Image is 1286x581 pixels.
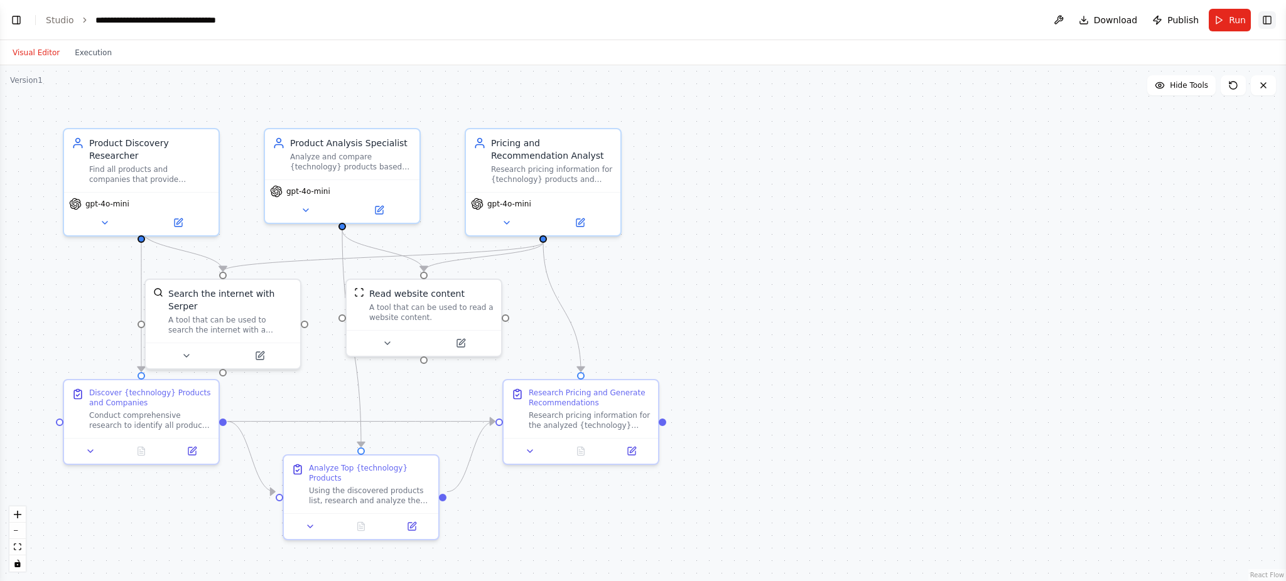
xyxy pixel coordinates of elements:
[309,486,431,506] div: Using the discovered products list, research and analyze the top {technology} products based on t...
[227,415,275,498] g: Edge from 85b4cbfb-92ac-4982-8b28-321059ed4b83 to 1c77cdbb-7bd6-4aa5-b0d0-7b7f2eaea9ee
[1167,14,1199,26] span: Publish
[85,199,129,209] span: gpt-4o-mini
[286,186,330,196] span: gpt-4o-mini
[10,75,43,85] div: Version 1
[217,242,549,271] g: Edge from 09eac6cf-d6cc-4b4d-93f3-d87a56d2b622 to c1b742a6-b94e-455d-80ac-b960f19137d4
[227,415,495,428] g: Edge from 85b4cbfb-92ac-4982-8b28-321059ed4b83 to c02e76d1-8e8e-4c53-af7b-65312eac6e8a
[1170,80,1208,90] span: Hide Tools
[8,11,25,29] button: Show left sidebar
[529,410,651,430] div: Research pricing information for the analyzed {technology} products by searching for pricing page...
[143,215,213,230] button: Open in side panel
[1250,572,1284,578] a: React Flow attribution
[168,315,293,335] div: A tool that can be used to search the internet with a search_query. Supports different search typ...
[283,454,440,540] div: Analyze Top {technology} ProductsUsing the discovered products list, research and analyze the top...
[290,137,412,149] div: Product Analysis Specialist
[544,215,615,230] button: Open in side panel
[309,463,431,483] div: Analyze Top {technology} Products
[89,410,211,430] div: Conduct comprehensive research to identify all products and companies that provide {technology} s...
[9,555,26,572] button: toggle interactivity
[63,379,220,465] div: Discover {technology} Products and CompaniesConduct comprehensive research to identify all produc...
[336,230,367,447] g: Edge from ec80b800-6620-422a-b8fd-d0b0729cc3b7 to 1c77cdbb-7bd6-4aa5-b0d0-7b7f2eaea9ee
[290,152,412,172] div: Analyze and compare {technology} products based on their capabilities, features, and technical sp...
[554,444,608,459] button: No output available
[425,336,496,351] button: Open in side panel
[465,128,622,237] div: Pricing and Recommendation AnalystResearch pricing information for {technology} products and prov...
[369,302,494,322] div: A tool that can be used to read a website content.
[224,348,295,363] button: Open in side panel
[390,519,433,534] button: Open in side panel
[170,444,213,459] button: Open in side panel
[345,279,502,357] div: ScrapeWebsiteToolRead website contentA tool that can be used to read a website content.
[335,519,388,534] button: No output available
[1147,75,1216,95] button: Hide Tools
[1147,9,1204,31] button: Publish
[89,388,211,408] div: Discover {technology} Products and Companies
[1074,9,1143,31] button: Download
[63,128,220,237] div: Product Discovery ResearcherFind all products and companies that provide {technology} solutions b...
[491,164,613,184] div: Research pricing information for {technology} products and provide strategic recommendations base...
[502,379,659,465] div: Research Pricing and Generate RecommendationsResearch pricing information for the analyzed {techn...
[487,199,531,209] span: gpt-4o-mini
[610,444,653,459] button: Open in side panel
[46,15,74,25] a: Studio
[1209,9,1251,31] button: Run
[135,230,229,271] g: Edge from 60ffe7ea-04c6-48da-bcfd-16abdf70927c to c1b742a6-b94e-455d-80ac-b960f19137d4
[135,230,148,371] g: Edge from 60ffe7ea-04c6-48da-bcfd-16abdf70927c to 85b4cbfb-92ac-4982-8b28-321059ed4b83
[9,506,26,523] button: zoom in
[9,523,26,539] button: zoom out
[1229,14,1246,26] span: Run
[89,164,211,184] div: Find all products and companies that provide {technology} solutions by conducting comprehensive w...
[264,128,421,224] div: Product Analysis SpecialistAnalyze and compare {technology} products based on their capabilities,...
[144,279,301,370] div: SerperDevToolSearch the internet with SerperA tool that can be used to search the internet with a...
[369,287,465,300] div: Read website content
[67,45,119,60] button: Execution
[115,444,168,459] button: No output available
[5,45,67,60] button: Visual Editor
[9,506,26,572] div: React Flow controls
[343,203,414,218] button: Open in side panel
[9,539,26,555] button: fit view
[168,287,293,312] div: Search the internet with Serper
[354,287,364,297] img: ScrapeWebsiteTool
[1258,11,1276,29] button: Show right sidebar
[491,137,613,162] div: Pricing and Recommendation Analyst
[447,415,495,498] g: Edge from 1c77cdbb-7bd6-4aa5-b0d0-7b7f2eaea9ee to c02e76d1-8e8e-4c53-af7b-65312eac6e8a
[1094,14,1138,26] span: Download
[46,14,237,26] nav: breadcrumb
[89,137,211,162] div: Product Discovery Researcher
[153,287,163,297] img: SerperDevTool
[418,242,549,271] g: Edge from 09eac6cf-d6cc-4b4d-93f3-d87a56d2b622 to b086b156-65c5-4a40-8836-7e18a4c4f1bd
[537,242,587,371] g: Edge from 09eac6cf-d6cc-4b4d-93f3-d87a56d2b622 to c02e76d1-8e8e-4c53-af7b-65312eac6e8a
[529,388,651,408] div: Research Pricing and Generate Recommendations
